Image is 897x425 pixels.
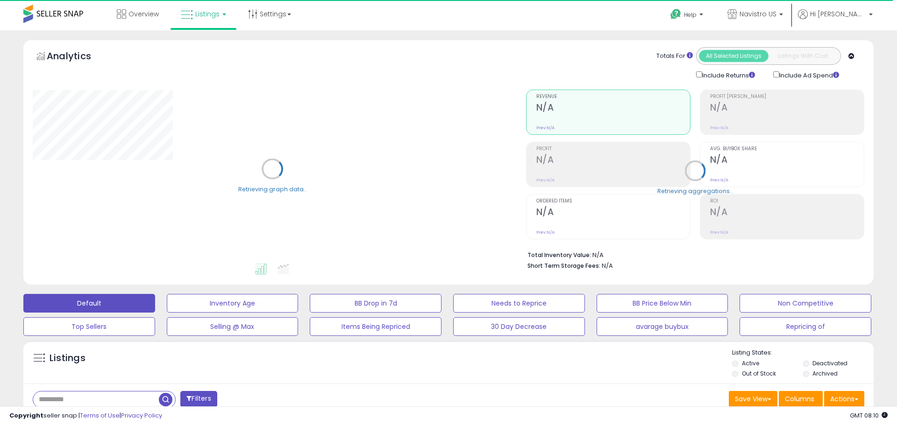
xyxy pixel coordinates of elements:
span: Navistro US [740,9,776,19]
button: 30 Day Decrease [453,317,585,336]
button: Non Competitive [740,294,871,313]
div: Include Ad Spend [766,70,854,80]
button: Default [23,294,155,313]
a: Hi [PERSON_NAME] [798,9,873,30]
strong: Copyright [9,411,43,420]
button: BB Drop in 7d [310,294,441,313]
button: All Selected Listings [699,50,769,62]
div: Totals For [656,52,693,61]
span: Overview [128,9,159,19]
button: Listings With Cost [768,50,838,62]
i: Get Help [670,8,682,20]
h5: Analytics [47,49,109,65]
div: Include Returns [689,70,766,80]
button: Items Being Repriced [310,317,441,336]
button: Repricing of [740,317,871,336]
span: Hi [PERSON_NAME] [810,9,866,19]
div: Retrieving graph data.. [238,185,306,193]
button: Needs to Reprice [453,294,585,313]
span: Help [684,11,697,19]
button: Top Sellers [23,317,155,336]
div: seller snap | | [9,411,162,420]
a: Help [663,1,712,30]
button: BB Price Below Min [597,294,728,313]
div: Retrieving aggregations.. [657,187,733,195]
button: avarage buybux [597,317,728,336]
span: Listings [195,9,220,19]
button: Selling @ Max [167,317,299,336]
button: Inventory Age [167,294,299,313]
